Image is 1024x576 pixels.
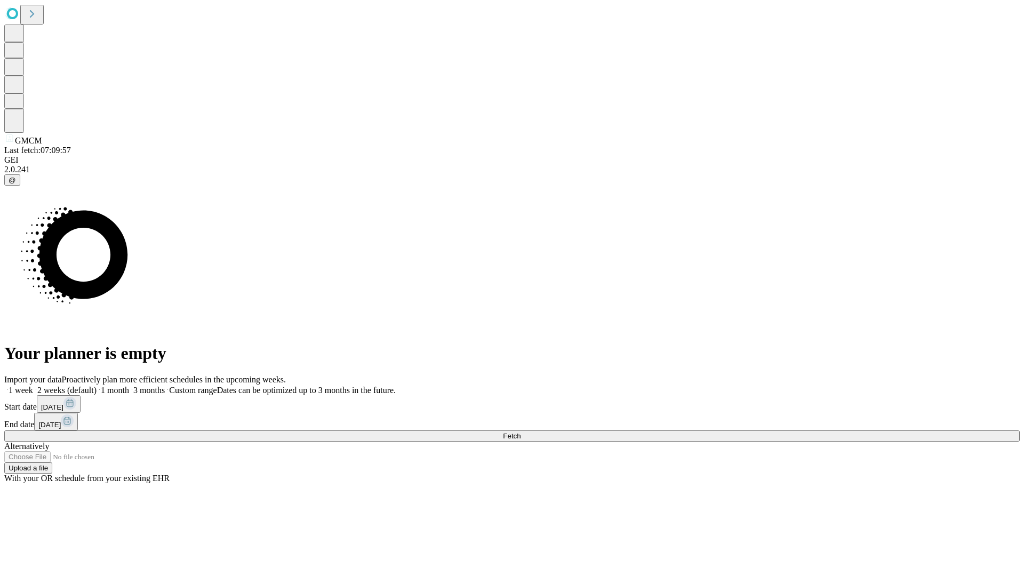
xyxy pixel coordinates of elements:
[4,462,52,474] button: Upload a file
[41,403,63,411] span: [DATE]
[503,432,521,440] span: Fetch
[15,136,42,145] span: GMCM
[4,174,20,186] button: @
[4,395,1020,413] div: Start date
[4,375,62,384] span: Import your data
[9,386,33,395] span: 1 week
[133,386,165,395] span: 3 months
[4,155,1020,165] div: GEI
[38,421,61,429] span: [DATE]
[4,165,1020,174] div: 2.0.241
[4,442,49,451] span: Alternatively
[4,474,170,483] span: With your OR schedule from your existing EHR
[37,386,97,395] span: 2 weeks (default)
[34,413,78,430] button: [DATE]
[169,386,217,395] span: Custom range
[37,395,81,413] button: [DATE]
[101,386,129,395] span: 1 month
[62,375,286,384] span: Proactively plan more efficient schedules in the upcoming weeks.
[217,386,396,395] span: Dates can be optimized up to 3 months in the future.
[4,146,71,155] span: Last fetch: 07:09:57
[4,430,1020,442] button: Fetch
[4,343,1020,363] h1: Your planner is empty
[4,413,1020,430] div: End date
[9,176,16,184] span: @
